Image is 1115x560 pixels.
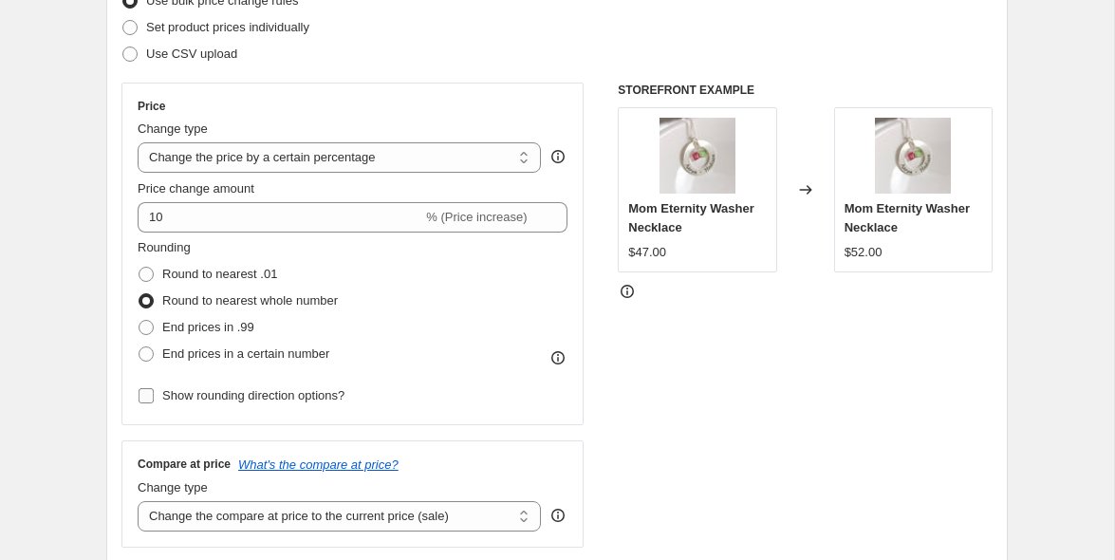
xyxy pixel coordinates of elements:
[660,118,735,194] img: sterling-1-inch-washer-with-birthstones-1_80x.jpg
[146,47,237,61] span: Use CSV upload
[238,457,399,472] button: What's the compare at price?
[548,147,567,166] div: help
[138,457,231,472] h3: Compare at price
[548,506,567,525] div: help
[162,346,329,361] span: End prices in a certain number
[162,320,254,334] span: End prices in .99
[138,121,208,136] span: Change type
[162,388,344,402] span: Show rounding direction options?
[162,267,277,281] span: Round to nearest .01
[162,293,338,308] span: Round to nearest whole number
[146,20,309,34] span: Set product prices individually
[138,240,191,254] span: Rounding
[845,201,970,234] span: Mom Eternity Washer Necklace
[138,202,422,233] input: -15
[628,201,753,234] span: Mom Eternity Washer Necklace
[138,99,165,114] h3: Price
[426,210,527,224] span: % (Price increase)
[138,480,208,495] span: Change type
[138,181,254,196] span: Price change amount
[618,83,993,98] h6: STOREFRONT EXAMPLE
[628,243,666,262] div: $47.00
[875,118,951,194] img: sterling-1-inch-washer-with-birthstones-1_80x.jpg
[845,243,883,262] div: $52.00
